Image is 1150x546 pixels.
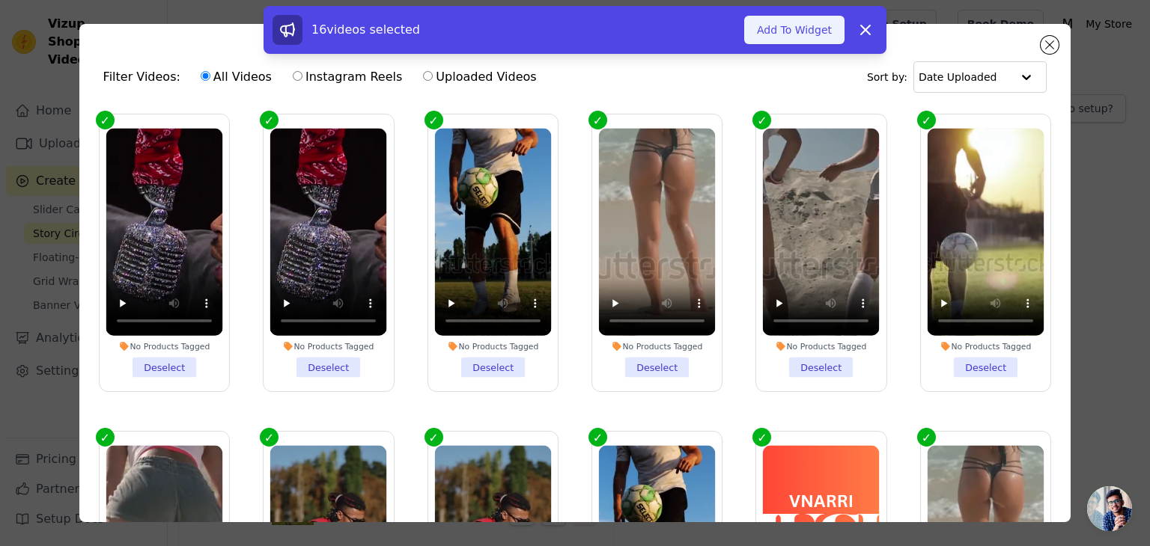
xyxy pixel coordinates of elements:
[928,341,1044,352] div: No Products Tagged
[599,341,716,352] div: No Products Tagged
[1087,486,1132,531] a: Open chat
[200,67,273,87] label: All Videos
[434,341,551,352] div: No Products Tagged
[106,341,222,352] div: No Products Tagged
[867,61,1047,93] div: Sort by:
[292,67,403,87] label: Instagram Reels
[422,67,537,87] label: Uploaded Videos
[763,341,880,352] div: No Products Tagged
[311,22,420,37] span: 16 videos selected
[103,60,545,94] div: Filter Videos:
[744,16,845,44] button: Add To Widget
[270,341,387,352] div: No Products Tagged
